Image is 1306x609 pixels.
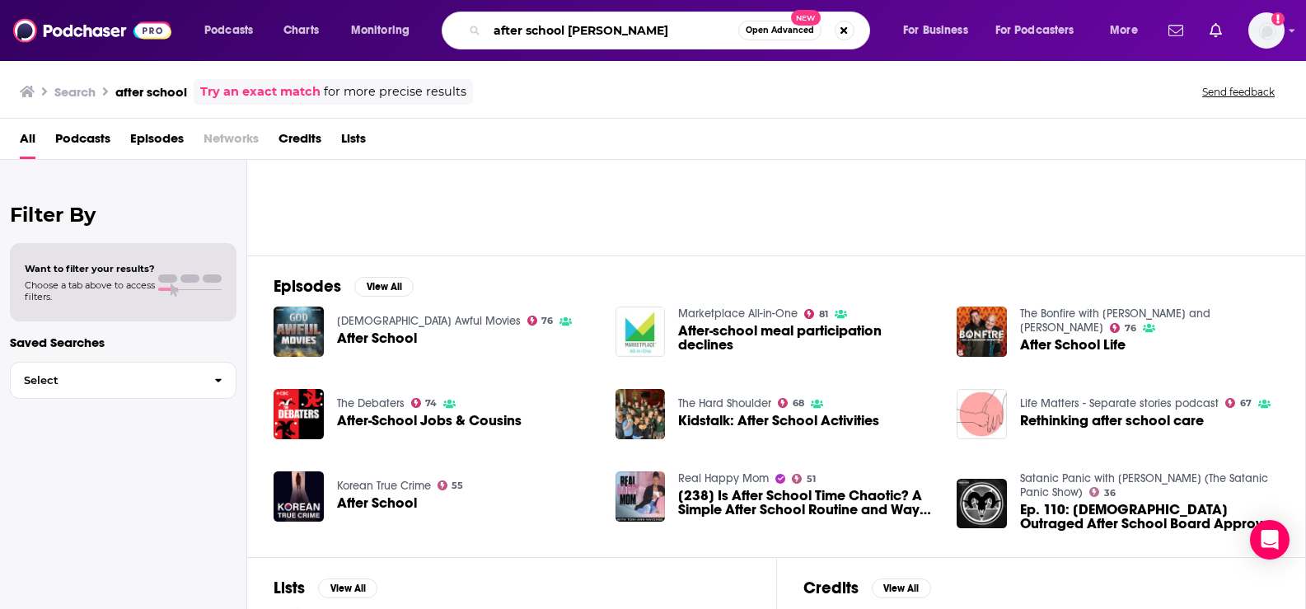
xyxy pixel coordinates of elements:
button: open menu [339,17,431,44]
a: 81 [804,309,828,319]
a: Kidstalk: After School Activities [678,414,879,428]
a: God Awful Movies [337,314,521,328]
button: Select [10,362,236,399]
h3: after school [115,84,187,100]
span: Charts [283,19,319,42]
span: 81 [819,311,828,318]
h2: Episodes [274,276,341,297]
a: After-school meal participation declines [678,324,937,352]
img: After School [274,471,324,522]
h2: Lists [274,578,305,598]
a: Podcasts [55,125,110,159]
img: User Profile [1248,12,1285,49]
a: Credits [279,125,321,159]
h3: Search [54,84,96,100]
button: open menu [193,17,274,44]
img: [238] Is After School Time Chaotic? A Simple After School Routine and Ways to Connect After School [616,471,666,522]
a: The Hard Shoulder [678,396,771,410]
a: Life Matters - Separate stories podcast [1020,396,1219,410]
p: Saved Searches [10,335,236,350]
a: Show notifications dropdown [1203,16,1229,45]
span: 68 [793,400,804,407]
span: For Business [903,19,968,42]
a: All [20,125,35,159]
span: 76 [1125,325,1136,332]
a: 76 [1110,323,1136,333]
img: Rethinking after school care [957,389,1007,439]
a: 51 [792,474,816,484]
span: 55 [452,482,463,490]
span: For Podcasters [995,19,1074,42]
a: Charts [273,17,329,44]
a: After School [337,496,417,510]
span: New [791,10,821,26]
a: The Bonfire with Big Jay Oakerson and Robert Kelly [1020,307,1210,335]
span: Want to filter your results? [25,263,155,274]
a: 36 [1089,487,1116,497]
button: View All [872,579,931,598]
a: Lists [341,125,366,159]
span: Open Advanced [746,26,814,35]
span: for more precise results [324,82,466,101]
span: Ep. 110: [DEMOGRAPHIC_DATA] Outraged After School Board Approves After School Satan Club [1020,503,1279,531]
a: Rethinking after school care [1020,414,1204,428]
a: CreditsView All [803,578,931,598]
a: EpisodesView All [274,276,414,297]
span: Select [11,375,201,386]
a: 68 [778,398,804,408]
span: 76 [541,317,553,325]
span: More [1110,19,1138,42]
svg: Add a profile image [1271,12,1285,26]
a: After School [337,331,417,345]
span: 74 [425,400,437,407]
a: After School Life [957,307,1007,357]
span: Logged in as maiak [1248,12,1285,49]
a: Satanic Panic with Kwame Wahkan (The Satanic Panic Show) [1020,471,1268,499]
a: Marketplace All-in-One [678,307,798,321]
a: Try an exact match [200,82,321,101]
input: Search podcasts, credits, & more... [487,17,738,44]
a: Episodes [130,125,184,159]
a: After-school meal participation declines [616,307,666,357]
a: 76 [527,316,554,326]
a: The Debaters [337,396,405,410]
a: ListsView All [274,578,377,598]
h2: Credits [803,578,859,598]
a: After School Life [1020,338,1126,352]
button: open menu [1098,17,1159,44]
img: Ep. 110: Christians Outraged After School Board Approves After School Satan Club [957,479,1007,529]
img: Podchaser - Follow, Share and Rate Podcasts [13,15,171,46]
div: Search podcasts, credits, & more... [457,12,886,49]
img: After School [274,307,324,357]
span: 51 [807,475,816,483]
span: 36 [1104,490,1116,497]
img: Kidstalk: After School Activities [616,389,666,439]
button: View All [318,579,377,598]
button: View All [354,277,414,297]
a: [238] Is After School Time Chaotic? A Simple After School Routine and Ways to Connect After School [678,489,937,517]
a: After-School Jobs & Cousins [337,414,522,428]
a: Korean True Crime [337,479,431,493]
button: Show profile menu [1248,12,1285,49]
button: Send feedback [1197,85,1280,99]
span: Monitoring [351,19,410,42]
img: After-School Jobs & Cousins [274,389,324,439]
span: Networks [204,125,259,159]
